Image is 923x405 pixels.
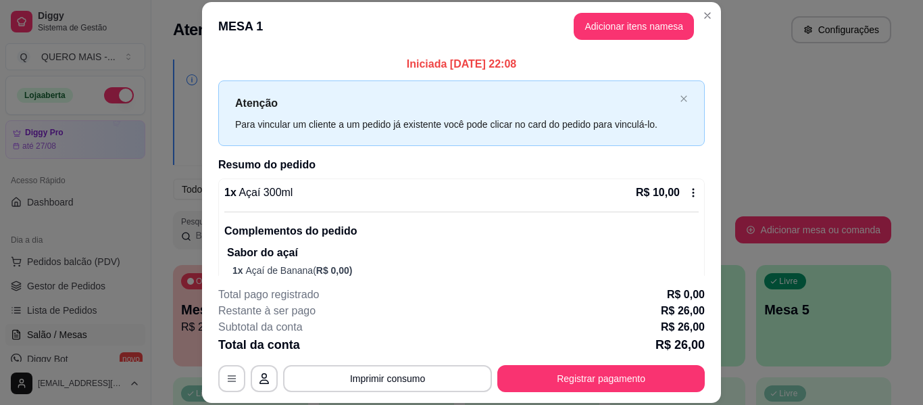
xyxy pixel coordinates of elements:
p: R$ 26,00 [655,335,705,354]
header: MESA 1 [202,2,721,51]
p: Atenção [235,95,674,112]
button: Adicionar itens namesa [574,13,694,40]
p: Sabor do açaí [227,245,699,261]
span: R$ 0,00 ) [316,265,353,276]
p: Total pago registrado [218,287,319,303]
h2: Resumo do pedido [218,157,705,173]
p: R$ 26,00 [661,303,705,319]
button: Imprimir consumo [283,365,492,392]
div: Para vincular um cliente a um pedido já existente você pode clicar no card do pedido para vinculá... [235,117,674,132]
p: R$ 26,00 [661,319,705,335]
p: Açaí de Banana ( [232,264,699,277]
p: Restante à ser pago [218,303,316,319]
span: 1 x [232,265,245,276]
button: Close [697,5,718,26]
p: Total da conta [218,335,300,354]
span: Açaí 300ml [236,187,293,198]
p: Iniciada [DATE] 22:08 [218,56,705,72]
p: Complementos do pedido [224,223,699,239]
button: Registrar pagamento [497,365,705,392]
button: close [680,95,688,103]
p: 1 x [224,185,293,201]
p: Subtotal da conta [218,319,303,335]
p: R$ 0,00 [667,287,705,303]
p: R$ 10,00 [636,185,680,201]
